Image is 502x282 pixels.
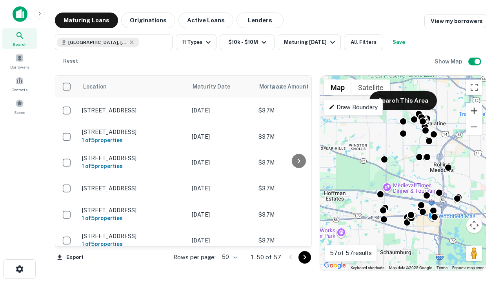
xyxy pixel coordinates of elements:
[329,103,378,112] p: Draw Boundary
[284,38,337,47] div: Maturing [DATE]
[55,251,85,263] button: Export
[13,41,27,47] span: Search
[188,76,255,98] th: Maturity Date
[13,6,27,22] img: capitalize-icon.png
[82,155,184,162] p: [STREET_ADDRESS]
[121,13,175,28] button: Originations
[82,233,184,240] p: [STREET_ADDRESS]
[2,96,37,117] a: Saved
[220,34,275,50] button: $10k - $10M
[466,119,482,135] button: Zoom out
[83,82,107,91] span: Location
[55,13,118,28] button: Maturing Loans
[192,210,251,219] p: [DATE]
[192,184,251,193] p: [DATE]
[435,57,464,66] h6: Show Map
[193,82,240,91] span: Maturity Date
[320,76,486,271] div: 0 0
[192,158,251,167] p: [DATE]
[322,260,348,271] a: Open this area in Google Maps (opens a new window)
[2,73,37,94] a: Contacts
[386,34,411,50] button: Save your search to get updates of matches that match your search criteria.
[192,236,251,245] p: [DATE]
[14,109,25,116] span: Saved
[344,34,383,50] button: All Filters
[82,162,184,170] h6: 1 of 5 properties
[463,219,502,257] iframe: Chat Widget
[78,76,188,98] th: Location
[176,34,216,50] button: 11 Types
[219,251,238,263] div: 50
[369,91,437,110] button: Search This Area
[351,265,384,271] button: Keyboard shortcuts
[258,158,337,167] p: $3.7M
[324,80,351,95] button: Show street map
[466,103,482,119] button: Zoom in
[298,251,311,264] button: Go to next page
[82,185,184,192] p: [STREET_ADDRESS]
[82,107,184,114] p: [STREET_ADDRESS]
[258,184,337,193] p: $3.7M
[389,266,432,270] span: Map data ©2025 Google
[178,13,233,28] button: Active Loans
[192,132,251,141] p: [DATE]
[82,207,184,214] p: [STREET_ADDRESS]
[58,53,83,69] button: Reset
[12,87,27,93] span: Contacts
[351,80,390,95] button: Show satellite imagery
[258,106,337,115] p: $3.7M
[258,210,337,219] p: $3.7M
[251,253,281,262] p: 1–50 of 57
[192,106,251,115] p: [DATE]
[466,217,482,233] button: Map camera controls
[466,80,482,95] button: Toggle fullscreen view
[259,82,319,91] span: Mortgage Amount
[82,240,184,248] h6: 1 of 5 properties
[322,260,348,271] img: Google
[255,76,341,98] th: Mortgage Amount
[437,266,447,270] a: Terms (opens in new tab)
[236,13,284,28] button: Lenders
[82,214,184,222] h6: 1 of 5 properties
[2,28,37,49] a: Search
[258,236,337,245] p: $3.7M
[2,51,37,72] a: Borrowers
[452,266,484,270] a: Report a map error
[424,14,486,28] a: View my borrowers
[82,128,184,136] p: [STREET_ADDRESS]
[258,132,337,141] p: $3.7M
[82,136,184,145] h6: 1 of 5 properties
[330,248,372,258] p: 57 of 57 results
[278,34,341,50] button: Maturing [DATE]
[173,253,216,262] p: Rows per page:
[10,64,29,70] span: Borrowers
[68,39,127,46] span: [GEOGRAPHIC_DATA], [GEOGRAPHIC_DATA]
